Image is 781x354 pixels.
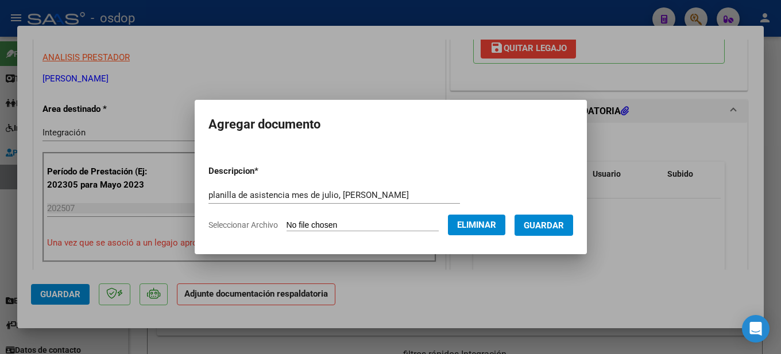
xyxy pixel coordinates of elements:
[208,114,573,135] h2: Agregar documento
[457,220,496,230] span: Eliminar
[742,315,770,343] div: Open Intercom Messenger
[448,215,505,235] button: Eliminar
[515,215,573,236] button: Guardar
[208,220,278,229] span: Seleccionar Archivo
[524,220,564,231] span: Guardar
[208,165,318,178] p: Descripcion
